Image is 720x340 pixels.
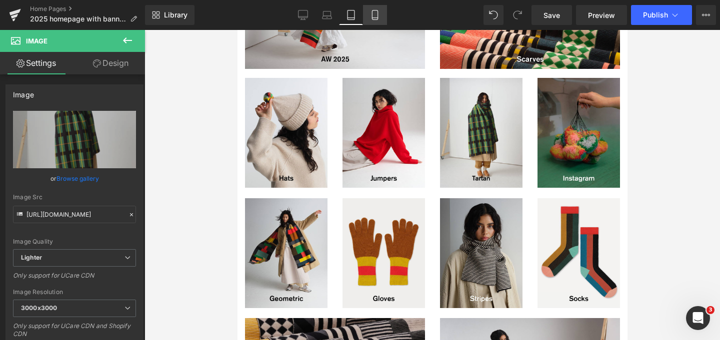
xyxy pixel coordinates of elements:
[631,5,692,25] button: Publish
[588,10,615,20] span: Preview
[145,5,194,25] a: New Library
[13,289,136,296] div: Image Resolution
[7,48,90,158] img: Hats
[13,173,136,184] div: or
[291,5,315,25] a: Desktop
[30,5,145,13] a: Home Pages
[13,206,136,223] input: Link
[202,48,285,158] img: Blankets
[30,15,126,23] span: 2025 homepage with banner image
[74,52,147,74] a: Design
[300,48,382,158] img: Instagram
[202,168,285,278] img: Stripes
[686,306,710,330] iframe: Intercom live chat
[315,5,339,25] a: Laptop
[507,5,527,25] button: Redo
[164,10,187,19] span: Library
[483,5,503,25] button: Undo
[706,306,714,314] span: 3
[7,168,90,278] img: Geometric
[105,168,187,278] img: Gloves
[643,11,668,19] span: Publish
[21,304,57,312] b: 3000x3000
[21,254,42,261] b: Lighter
[26,37,47,45] span: Image
[363,5,387,25] a: Mobile
[576,5,627,25] a: Preview
[13,194,136,201] div: Image Src
[13,238,136,245] div: Image Quality
[696,5,716,25] button: More
[105,48,187,158] img: Jumpers & cardigans
[339,5,363,25] a: Tablet
[13,272,136,286] div: Only support for UCare CDN
[300,168,382,278] img: Socks
[543,10,560,20] span: Save
[13,85,34,99] div: Image
[56,170,99,187] a: Browse gallery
